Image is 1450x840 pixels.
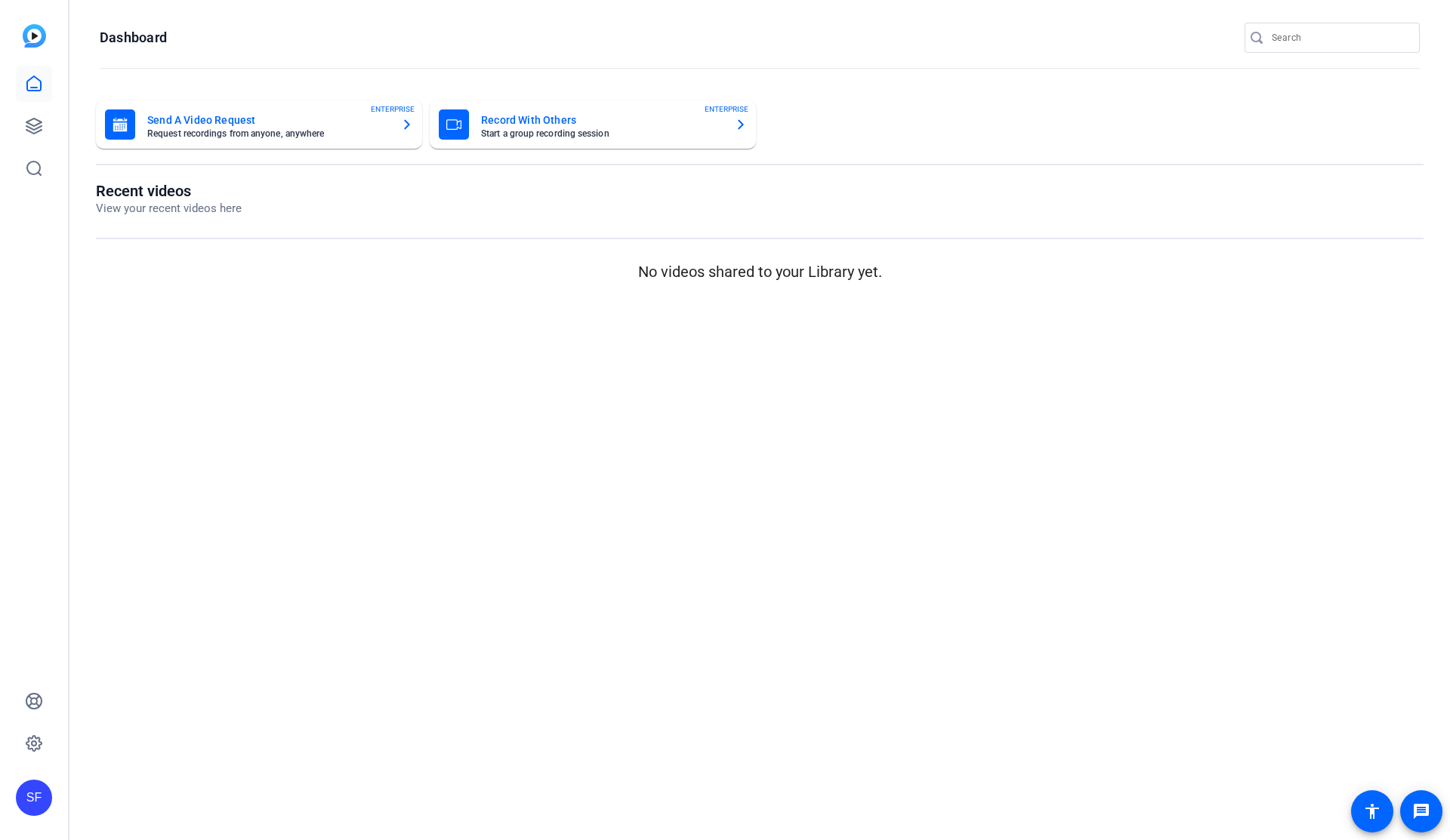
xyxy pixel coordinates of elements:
mat-card-title: Send A Video Request [147,111,389,129]
h1: Recent videos [96,182,242,200]
input: Search [1272,29,1408,47]
span: ENTERPRISE [705,103,748,115]
img: blue-gradient.svg [23,24,46,48]
mat-card-subtitle: Request recordings from anyone, anywhere [147,129,389,138]
mat-card-title: Record With Others [481,111,723,129]
mat-icon: accessibility [1363,802,1381,820]
mat-icon: message [1412,802,1430,820]
h1: Dashboard [100,29,167,47]
div: SF [16,780,52,816]
button: Record With OthersStart a group recording sessionENTERPRISE [430,100,756,149]
button: Send A Video RequestRequest recordings from anyone, anywhereENTERPRISE [96,100,422,149]
span: ENTERPRISE [371,103,415,115]
p: No videos shared to your Library yet. [96,260,1424,283]
p: View your recent videos here [96,200,242,217]
mat-card-subtitle: Start a group recording session [481,129,723,138]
